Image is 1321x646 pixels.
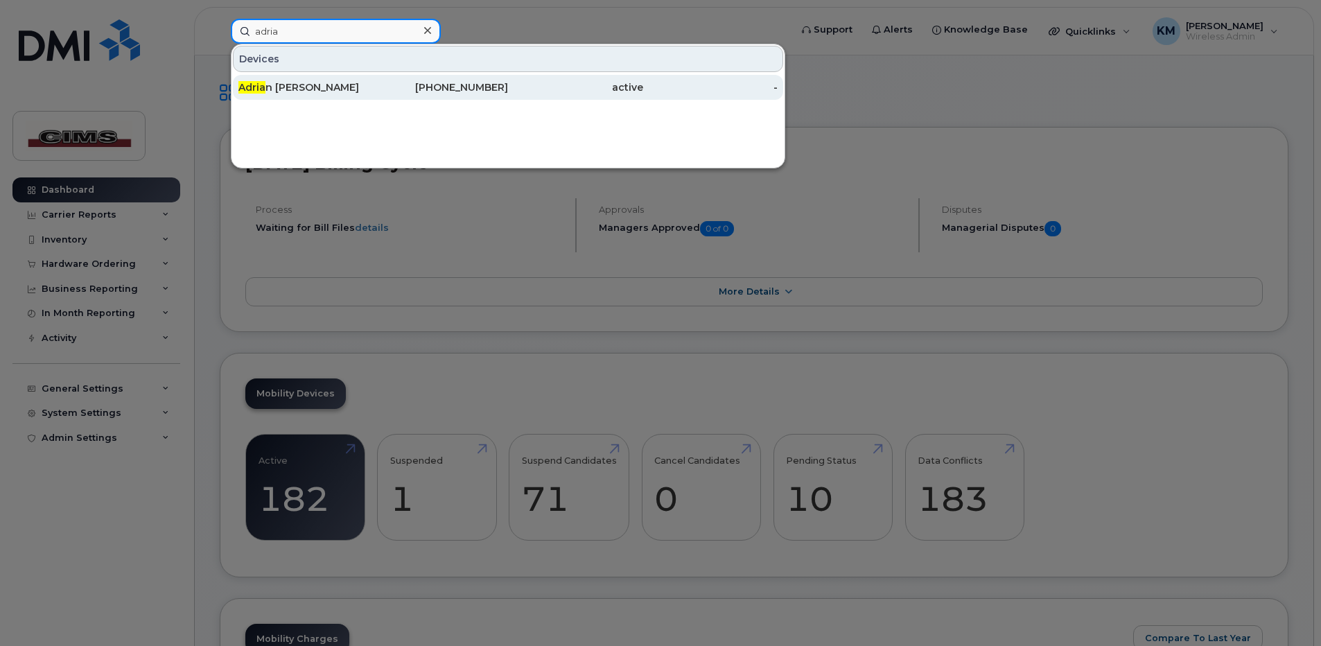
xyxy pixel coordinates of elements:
div: [PHONE_NUMBER] [374,80,509,94]
div: n [PERSON_NAME] [238,80,374,94]
a: Adrian [PERSON_NAME][PHONE_NUMBER]active- [233,75,783,100]
div: - [643,80,778,94]
span: Adria [238,81,265,94]
div: active [508,80,643,94]
div: Devices [233,46,783,72]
